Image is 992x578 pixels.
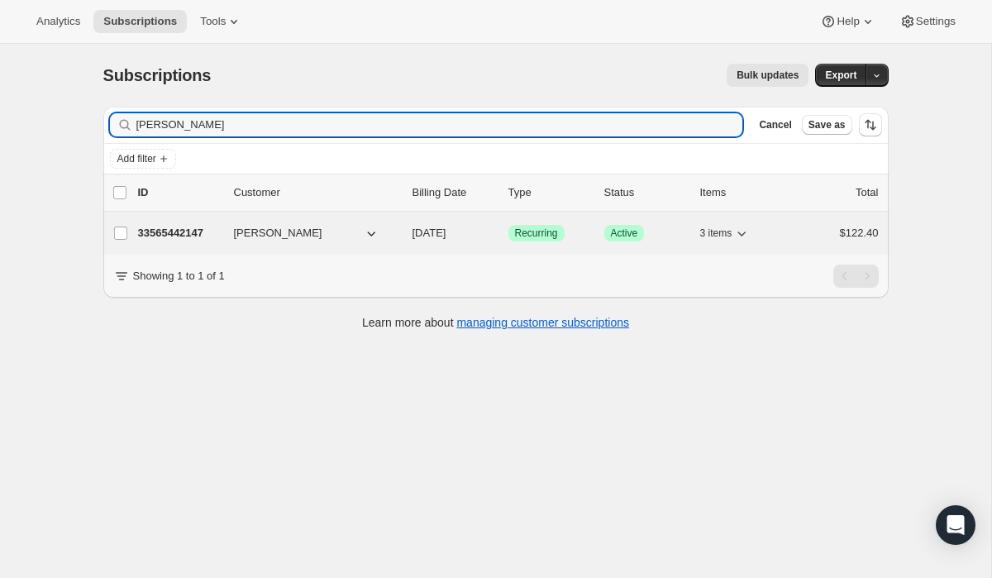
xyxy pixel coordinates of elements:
[815,64,866,87] button: Export
[362,314,629,331] p: Learn more about
[833,265,879,288] nav: Pagination
[93,10,187,33] button: Subscriptions
[916,15,956,28] span: Settings
[837,15,859,28] span: Help
[138,222,879,245] div: 33565442147[PERSON_NAME][DATE]SuccessRecurringSuccessActive3 items$122.40
[413,227,446,239] span: [DATE]
[234,184,399,201] p: Customer
[752,115,798,135] button: Cancel
[413,184,495,201] p: Billing Date
[810,10,885,33] button: Help
[808,118,846,131] span: Save as
[700,184,783,201] div: Items
[36,15,80,28] span: Analytics
[133,268,225,284] p: Showing 1 to 1 of 1
[103,15,177,28] span: Subscriptions
[456,316,629,329] a: managing customer subscriptions
[103,66,212,84] span: Subscriptions
[117,152,156,165] span: Add filter
[224,220,389,246] button: [PERSON_NAME]
[859,113,882,136] button: Sort the results
[110,149,176,169] button: Add filter
[889,10,966,33] button: Settings
[138,225,221,241] p: 33565442147
[138,184,879,201] div: IDCustomerBilling DateTypeStatusItemsTotal
[138,184,221,201] p: ID
[936,505,975,545] div: Open Intercom Messenger
[825,69,856,82] span: Export
[515,227,558,240] span: Recurring
[700,222,751,245] button: 3 items
[508,184,591,201] div: Type
[700,227,732,240] span: 3 items
[759,118,791,131] span: Cancel
[856,184,878,201] p: Total
[234,225,322,241] span: [PERSON_NAME]
[26,10,90,33] button: Analytics
[840,227,879,239] span: $122.40
[611,227,638,240] span: Active
[802,115,852,135] button: Save as
[737,69,799,82] span: Bulk updates
[190,10,252,33] button: Tools
[200,15,226,28] span: Tools
[727,64,808,87] button: Bulk updates
[604,184,687,201] p: Status
[136,113,743,136] input: Filter subscribers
